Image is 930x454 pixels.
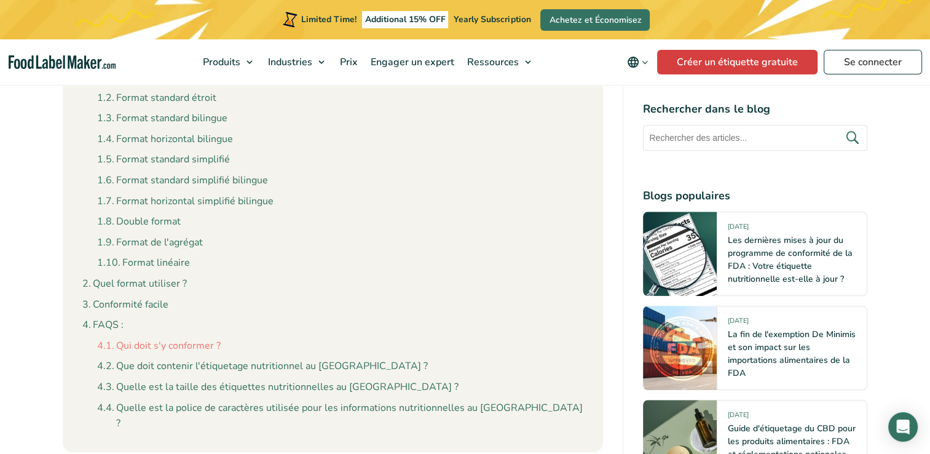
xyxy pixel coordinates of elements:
[461,39,537,85] a: Ressources
[97,400,584,432] a: Quelle est la police de caractères utilisée pour les informations nutritionnelles au [GEOGRAPHIC_...
[727,410,748,424] span: [DATE]
[362,11,449,28] span: Additional 15% OFF
[727,234,852,285] a: Les dernières mises à jour du programme de conformité de la FDA : Votre étiquette nutritionnelle ...
[727,329,855,379] a: La fin de l'exemption De Minimis et son impact sur les importations alimentaires de la FDA
[97,90,216,106] a: Format standard étroit
[727,316,748,330] span: [DATE]
[657,50,818,74] a: Créer un étiquette gratuite
[197,39,259,85] a: Produits
[454,14,530,25] span: Yearly Subscription
[888,412,918,442] div: Open Intercom Messenger
[97,194,274,210] a: Format horizontal simplifié bilingue
[336,55,359,69] span: Prix
[97,132,233,148] a: Format horizontal bilingue
[618,50,657,74] button: Change language
[643,188,867,204] h4: Blogs populaires
[97,173,268,189] a: Format standard simplifié bilingue
[301,14,357,25] span: Limited Time!
[97,111,227,127] a: Format standard bilingue
[82,317,124,333] a: FAQS :
[82,297,168,313] a: Conformité facile
[727,222,748,236] span: [DATE]
[463,55,520,69] span: Ressources
[97,380,459,396] a: Quelle est la taille des étiquettes nutritionnelles au [GEOGRAPHIC_DATA] ?
[367,55,455,69] span: Engager un expert
[262,39,331,85] a: Industries
[97,338,221,354] a: Qui doit s'y conformer ?
[824,50,922,74] a: Se connecter
[82,276,187,292] a: Quel format utiliser ?
[97,359,428,375] a: Que doit contenir l'étiquetage nutritionnel au [GEOGRAPHIC_DATA] ?
[540,9,650,31] a: Achetez et Économisez
[264,55,313,69] span: Industries
[643,125,867,151] input: Rechercher des articles...
[199,55,242,69] span: Produits
[97,235,203,251] a: Format de l'agrégat
[9,55,116,70] a: Food Label Maker homepage
[365,39,458,85] a: Engager un expert
[97,255,190,271] a: Format linéaire
[334,39,361,85] a: Prix
[97,152,230,168] a: Format standard simplifié
[97,214,181,230] a: Double format
[643,101,867,117] h4: Rechercher dans le blog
